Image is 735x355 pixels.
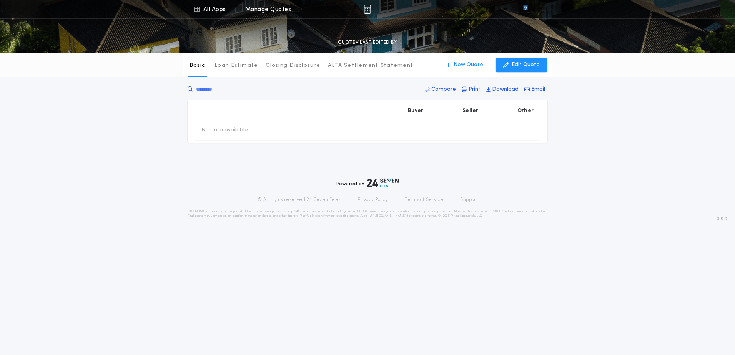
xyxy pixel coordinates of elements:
[431,86,456,93] p: Compare
[266,62,320,70] p: Closing Disclosure
[364,5,371,14] img: img
[258,197,341,203] p: © All rights reserved. 24|Seven Fees
[509,5,542,13] img: vs-icon
[460,197,477,203] a: Support
[496,58,547,72] button: Edit Quote
[358,197,388,203] a: Privacy Policy
[195,120,254,140] td: No data available
[717,216,727,222] span: 3.8.0
[188,209,547,218] p: DISCLAIMER: This estimate is provided for informational purposes only. 24|Seven Fees, a product o...
[459,83,483,96] button: Print
[338,39,397,46] p: QUOTE - LAST EDITED BY
[368,214,406,217] a: [URL][DOMAIN_NAME]
[408,107,423,115] p: Buyer
[336,178,399,187] div: Powered by
[517,107,534,115] p: Other
[215,62,258,70] p: Loan Estimate
[328,62,413,70] p: ALTA Settlement Statement
[423,83,458,96] button: Compare
[522,83,547,96] button: Email
[190,62,205,70] p: Basic
[531,86,545,93] p: Email
[405,197,443,203] a: Terms of Service
[512,61,540,69] p: Edit Quote
[469,86,481,93] p: Print
[492,86,519,93] p: Download
[462,107,479,115] p: Seller
[484,83,521,96] button: Download
[454,61,483,69] p: New Quote
[367,178,399,187] img: logo
[438,58,491,72] button: New Quote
